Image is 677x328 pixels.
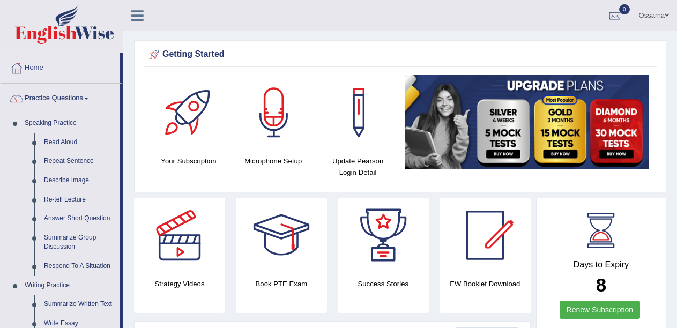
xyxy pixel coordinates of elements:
[548,260,654,270] h4: Days to Expiry
[20,114,120,133] a: Speaking Practice
[440,278,531,289] h4: EW Booklet Download
[1,53,120,80] a: Home
[152,155,226,167] h4: Your Subscription
[236,155,310,167] h4: Microphone Setup
[39,295,120,314] a: Summarize Written Text
[39,190,120,210] a: Re-tell Lecture
[39,228,120,257] a: Summarize Group Discussion
[619,4,630,14] span: 0
[39,171,120,190] a: Describe Image
[236,278,327,289] h4: Book PTE Exam
[20,276,120,295] a: Writing Practice
[338,278,429,289] h4: Success Stories
[39,133,120,152] a: Read Aloud
[321,155,395,178] h4: Update Pearson Login Detail
[39,257,120,276] a: Respond To A Situation
[596,274,606,295] b: 8
[39,152,120,171] a: Repeat Sentence
[1,84,120,110] a: Practice Questions
[146,47,654,63] div: Getting Started
[134,278,225,289] h4: Strategy Videos
[560,301,641,319] a: Renew Subscription
[39,209,120,228] a: Answer Short Question
[405,75,649,169] img: small5.jpg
